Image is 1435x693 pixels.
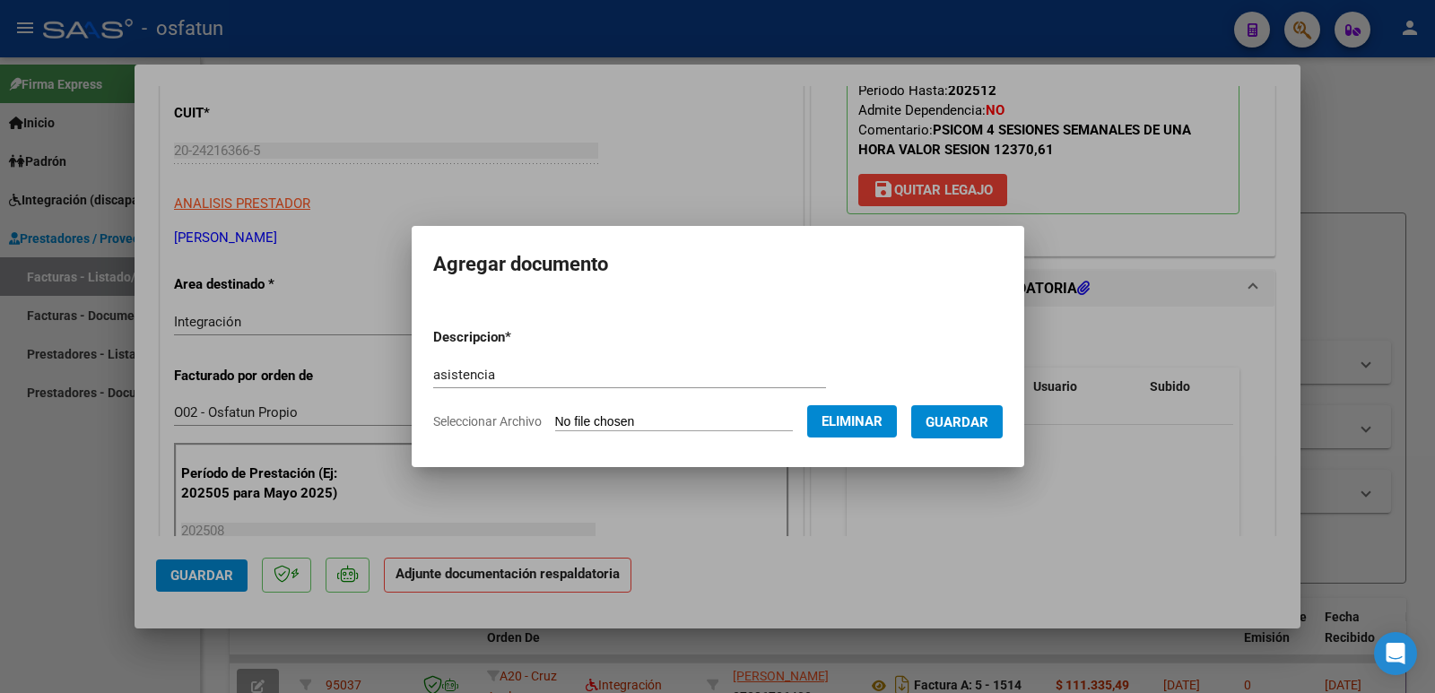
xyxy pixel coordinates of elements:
[822,413,883,429] span: Eliminar
[433,327,604,348] p: Descripcion
[433,247,1003,282] h2: Agregar documento
[1374,632,1417,675] div: Open Intercom Messenger
[433,414,542,429] span: Seleccionar Archivo
[926,414,988,430] span: Guardar
[911,405,1003,438] button: Guardar
[807,405,897,437] button: Eliminar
